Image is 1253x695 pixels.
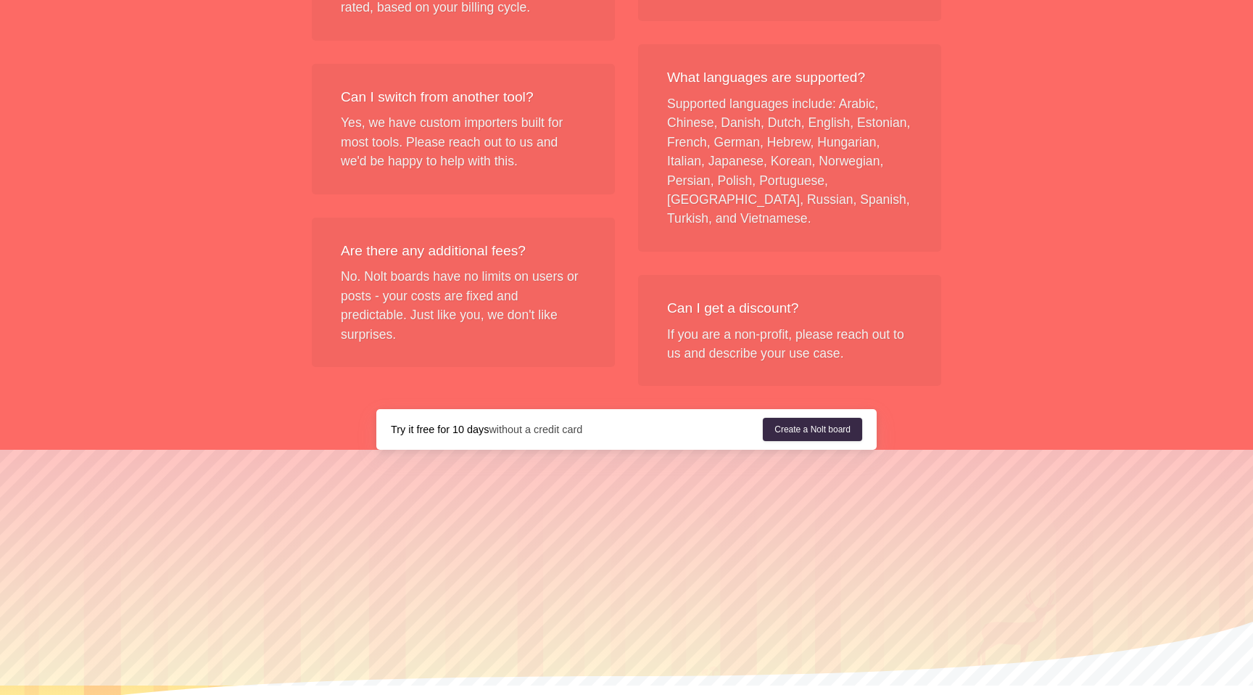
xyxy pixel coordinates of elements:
[341,241,586,262] div: Are there any additional fees?
[312,218,615,367] div: No. Nolt boards have no limits on users or posts - your costs are fixed and predictable. Just lik...
[667,298,912,319] div: Can I get a discount?
[391,424,489,435] strong: Try it free for 10 days
[312,64,615,194] div: Yes, we have custom importers built for most tools. Please reach out to us and we'd be happy to h...
[1003,548,1246,688] iframe: Chatra live chat
[667,67,912,89] div: What languages are supported?
[763,418,862,441] a: Create a Nolt board
[638,275,941,387] div: If you are a non-profit, please reach out to us and describe your use case.
[341,87,586,108] div: Can I switch from another tool?
[391,422,763,437] div: without a credit card
[638,44,941,252] div: Supported languages include: Arabic, Chinese, Danish, Dutch, English, Estonian, French, German, H...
